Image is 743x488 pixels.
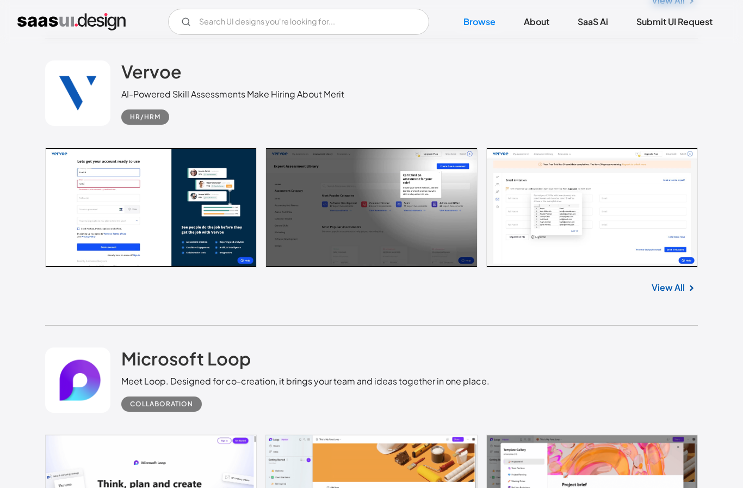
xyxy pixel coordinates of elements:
[623,10,726,34] a: Submit UI Request
[511,10,562,34] a: About
[130,398,193,411] div: Collaboration
[130,111,160,124] div: HR/HRM
[450,10,509,34] a: Browse
[565,10,621,34] a: SaaS Ai
[652,281,685,294] a: View All
[121,88,344,101] div: AI-Powered Skill Assessments Make Hiring About Merit
[168,9,429,35] form: Email Form
[121,347,251,375] a: Microsoft Loop
[168,9,429,35] input: Search UI designs you're looking for...
[121,60,182,88] a: Vervoe
[17,13,126,30] a: home
[121,60,182,82] h2: Vervoe
[121,375,490,388] div: Meet Loop. Designed for co-creation, it brings your team and ideas together in one place.
[121,347,251,369] h2: Microsoft Loop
